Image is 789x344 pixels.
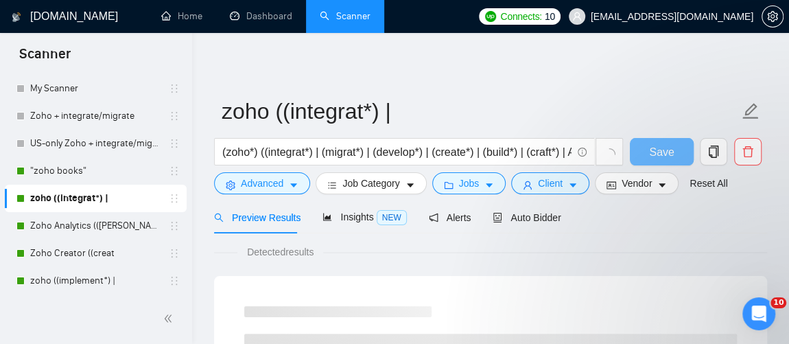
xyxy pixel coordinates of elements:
[169,275,180,286] span: holder
[690,176,727,191] a: Reset All
[214,213,224,222] span: search
[226,180,235,190] span: setting
[735,146,761,158] span: delete
[523,180,532,190] span: user
[649,144,674,161] span: Save
[622,176,652,191] span: Vendor
[169,193,180,204] span: holder
[169,220,180,231] span: holder
[511,172,589,194] button: userClientcaret-down
[30,267,161,295] a: zoho ((implement*) |
[237,244,323,260] span: Detected results
[30,157,161,185] a: "zoho books"
[493,212,561,223] span: Auto Bidder
[762,11,784,22] a: setting
[30,75,161,102] a: My Scanner
[289,180,298,190] span: caret-down
[241,176,283,191] span: Advanced
[429,212,471,223] span: Alerts
[342,176,399,191] span: Job Category
[161,10,202,22] a: homeHome
[169,83,180,94] span: holder
[700,146,727,158] span: copy
[700,138,727,165] button: copy
[222,94,739,128] input: Scanner name...
[568,180,578,190] span: caret-down
[377,210,407,225] span: NEW
[459,176,480,191] span: Jobs
[169,165,180,176] span: holder
[322,211,406,222] span: Insights
[572,12,582,21] span: user
[444,180,454,190] span: folder
[630,138,694,165] button: Save
[657,180,667,190] span: caret-down
[770,297,786,308] span: 10
[214,212,301,223] span: Preview Results
[578,148,587,157] span: info-circle
[30,185,161,212] a: zoho ((integrat*) |
[322,212,332,222] span: area-chart
[603,148,615,161] span: loading
[538,176,563,191] span: Client
[485,11,496,22] img: upwork-logo.png
[405,180,415,190] span: caret-down
[734,138,762,165] button: delete
[429,213,438,222] span: notification
[327,180,337,190] span: bars
[30,102,161,130] a: Zoho + integrate/migrate
[163,312,177,325] span: double-left
[762,5,784,27] button: setting
[607,180,616,190] span: idcard
[595,172,679,194] button: idcardVendorcaret-down
[30,130,161,157] a: US-only Zoho + integrate/migrate
[169,138,180,149] span: holder
[762,11,783,22] span: setting
[214,172,310,194] button: settingAdvancedcaret-down
[222,144,572,161] input: Search Freelance Jobs...
[742,102,759,120] span: edit
[493,213,502,222] span: robot
[30,212,161,240] a: Zoho Analytics (([PERSON_NAME]
[230,10,292,22] a: dashboardDashboard
[12,6,21,28] img: logo
[8,44,82,73] span: Scanner
[545,9,555,24] span: 10
[169,111,180,122] span: holder
[432,172,506,194] button: folderJobscaret-down
[320,10,370,22] a: searchScanner
[500,9,541,24] span: Connects:
[742,297,775,330] iframe: Intercom live chat
[484,180,494,190] span: caret-down
[30,240,161,267] a: Zoho Creator ((creat
[316,172,426,194] button: barsJob Categorycaret-down
[169,248,180,259] span: holder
